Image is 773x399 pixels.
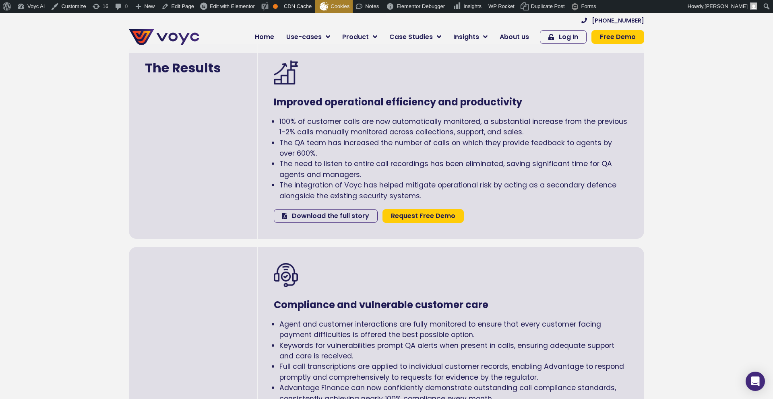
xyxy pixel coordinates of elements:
[383,29,447,45] a: Case Studies
[249,29,280,45] a: Home
[705,3,748,9] span: [PERSON_NAME]
[274,60,298,84] img: Goal icon
[129,29,199,45] img: voyc-full-logo
[494,29,535,45] a: About us
[391,213,455,219] span: Request Free Demo
[274,299,628,311] h3: Compliance and vulnerable customer care
[279,362,624,382] span: Full call transcriptions are applied to individual customer records, enabling Advantage to respon...
[273,4,278,9] div: OK
[592,18,644,23] span: [PHONE_NUMBER]
[255,32,274,42] span: Home
[453,32,479,42] span: Insights
[540,30,587,44] a: Log In
[279,138,612,158] span: The QA team has increased the number of calls on which they provide feedback to agents by over 600%.
[746,372,765,391] div: Open Intercom Messenger
[210,3,255,9] span: Edit with Elementor
[447,29,494,45] a: Insights
[559,34,578,40] span: Log In
[279,159,612,179] span: The need to listen to entire call recordings has been eliminated, saving significant time for QA ...
[342,32,369,42] span: Product
[279,341,614,361] span: Keywords for vulnerabilities prompt QA alerts when present in calls, ensuring adequate support an...
[382,209,464,223] a: Request Free Demo
[279,180,616,200] span: The integration of Voyc has helped mitigate operational risk by acting as a secondary defence alo...
[274,97,628,108] h3: Improved operational efficiency and productivity
[600,34,636,40] span: Free Demo
[280,29,336,45] a: Use-cases
[279,319,601,339] span: Agent and customer interactions are fully monitored to ensure that every customer facing payment ...
[286,32,322,42] span: Use-cases
[145,60,241,76] h2: The Results
[292,213,369,219] span: Download the full story
[279,117,627,137] span: 100% of customer calls are now automatically monitored, a substantial increase from the previous ...
[336,29,383,45] a: Product
[274,263,298,287] img: Caller icon
[389,32,433,42] span: Case Studies
[274,209,378,223] a: Download the full story
[591,30,644,44] a: Free Demo
[581,18,644,23] a: [PHONE_NUMBER]
[463,3,482,9] span: Insights
[500,32,529,42] span: About us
